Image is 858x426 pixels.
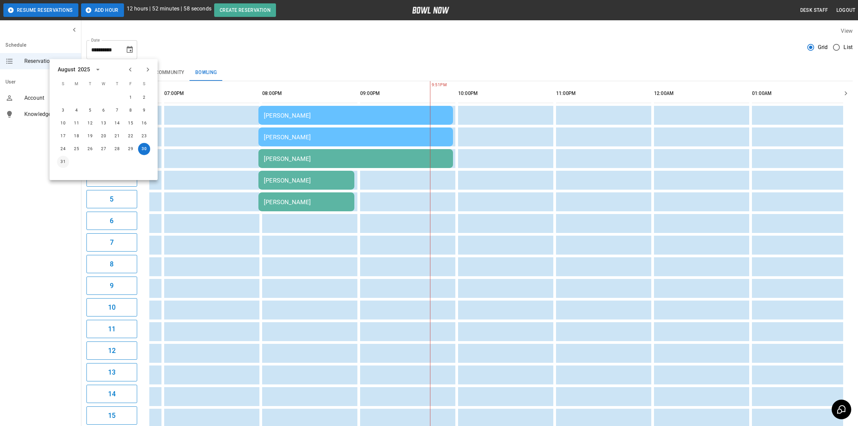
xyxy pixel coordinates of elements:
[57,117,69,129] button: Aug 10, 2025
[71,77,83,91] span: M
[57,77,69,91] span: S
[834,4,858,17] button: Logout
[843,43,853,51] span: List
[125,77,137,91] span: F
[412,7,449,14] img: logo
[86,255,137,273] button: 8
[108,410,116,421] h6: 15
[214,3,276,17] button: Create Reservation
[71,143,83,155] button: Aug 25, 2025
[84,130,96,142] button: Aug 19, 2025
[138,130,150,142] button: Aug 23, 2025
[58,66,76,74] div: August
[125,104,137,117] button: Aug 8, 2025
[84,77,96,91] span: T
[86,277,137,295] button: 9
[84,104,96,117] button: Aug 5, 2025
[110,194,113,205] h6: 5
[818,43,828,51] span: Grid
[127,5,211,17] p: 12 hours | 52 minutes | 58 seconds
[98,130,110,142] button: Aug 20, 2025
[264,198,349,206] div: [PERSON_NAME]
[78,66,90,74] div: 2025
[86,363,137,381] button: 13
[264,177,349,184] div: [PERSON_NAME]
[108,345,116,356] h6: 12
[98,77,110,91] span: W
[86,233,137,252] button: 7
[190,65,223,81] button: Bowling
[86,341,137,360] button: 12
[86,320,137,338] button: 11
[430,82,432,89] span: 9:51PM
[24,94,76,102] span: Account
[84,143,96,155] button: Aug 26, 2025
[125,117,137,129] button: Aug 15, 2025
[142,64,154,75] button: Next month
[98,117,110,129] button: Aug 13, 2025
[57,156,69,168] button: Aug 31, 2025
[110,259,113,269] h6: 8
[111,77,123,91] span: T
[108,367,116,378] h6: 13
[111,143,123,155] button: Aug 28, 2025
[92,64,103,75] button: calendar view is open, switch to year view
[556,84,651,103] th: 11:00PM
[110,237,113,248] h6: 7
[3,3,78,17] button: Resume Reservations
[71,130,83,142] button: Aug 18, 2025
[138,77,150,91] span: S
[150,65,190,81] button: Community
[111,117,123,129] button: Aug 14, 2025
[110,280,113,291] h6: 9
[108,324,116,334] h6: 11
[138,143,150,155] button: Aug 30, 2025
[125,143,137,155] button: Aug 29, 2025
[86,385,137,403] button: 14
[24,57,76,65] span: Reservations
[98,143,110,155] button: Aug 27, 2025
[125,64,136,75] button: Previous month
[86,406,137,425] button: 15
[138,92,150,104] button: Aug 2, 2025
[86,65,853,81] div: inventory tabs
[125,92,137,104] button: Aug 1, 2025
[71,117,83,129] button: Aug 11, 2025
[71,104,83,117] button: Aug 4, 2025
[57,143,69,155] button: Aug 24, 2025
[752,84,847,103] th: 01:00AM
[110,215,113,226] h6: 6
[125,130,137,142] button: Aug 22, 2025
[86,190,137,208] button: 5
[86,298,137,316] button: 10
[264,134,448,141] div: [PERSON_NAME]
[458,84,553,103] th: 10:00PM
[264,155,448,162] div: [PERSON_NAME]
[57,104,69,117] button: Aug 3, 2025
[108,302,116,313] h6: 10
[798,4,831,17] button: Desk Staff
[98,104,110,117] button: Aug 6, 2025
[108,388,116,399] h6: 14
[841,28,853,34] label: View
[84,117,96,129] button: Aug 12, 2025
[111,104,123,117] button: Aug 7, 2025
[123,43,136,56] button: Choose date, selected date is Aug 30, 2025
[111,130,123,142] button: Aug 21, 2025
[81,3,124,17] button: Add Hour
[654,84,749,103] th: 12:00AM
[138,117,150,129] button: Aug 16, 2025
[57,130,69,142] button: Aug 17, 2025
[264,112,448,119] div: [PERSON_NAME]
[138,104,150,117] button: Aug 9, 2025
[24,110,76,118] span: Knowledge Base
[86,212,137,230] button: 6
